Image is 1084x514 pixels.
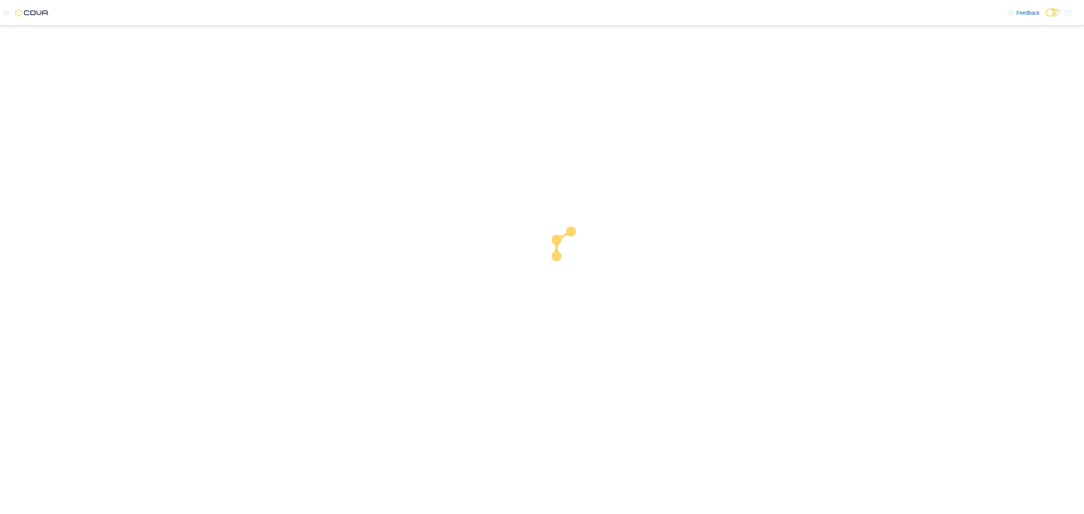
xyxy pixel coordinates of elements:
img: cova-loader [542,221,598,277]
input: Dark Mode [1046,9,1061,17]
span: Feedback [1017,9,1040,17]
img: Cova [15,9,49,17]
a: Feedback [1005,5,1043,20]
